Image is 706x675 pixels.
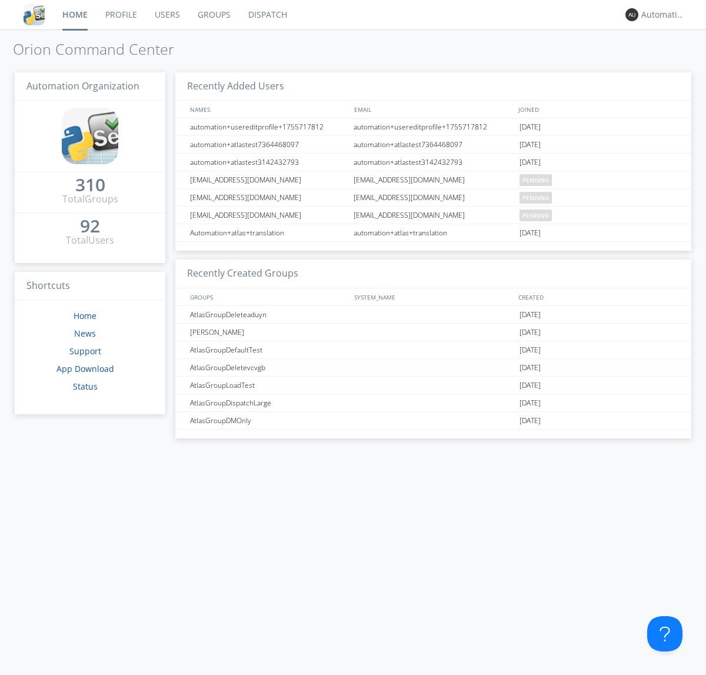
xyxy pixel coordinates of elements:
a: Home [74,310,96,321]
a: automation+usereditprofile+1755717812automation+usereditprofile+1755717812[DATE] [175,118,691,136]
img: 373638.png [625,8,638,21]
a: AtlasGroupDeletevcvgb[DATE] [175,359,691,377]
a: automation+atlastest7364468097automation+atlastest7364468097[DATE] [175,136,691,154]
span: [DATE] [519,324,541,341]
span: [DATE] [519,118,541,136]
div: GROUPS [187,288,348,305]
a: AtlasGroupDispatchLarge[DATE] [175,394,691,412]
a: AtlasGroupDefaultTest[DATE] [175,341,691,359]
h3: Recently Created Groups [175,260,691,288]
a: [EMAIL_ADDRESS][DOMAIN_NAME][EMAIL_ADDRESS][DOMAIN_NAME]pending [175,171,691,189]
span: [DATE] [519,412,541,430]
div: [EMAIL_ADDRESS][DOMAIN_NAME] [351,207,517,224]
img: cddb5a64eb264b2086981ab96f4c1ba7 [62,108,118,164]
span: [DATE] [519,306,541,324]
div: EMAIL [351,101,515,118]
span: [DATE] [519,154,541,171]
div: automation+atlastest7364468097 [351,136,517,153]
div: AtlasGroupDMOnly [187,412,350,429]
a: App Download [56,363,114,374]
a: AtlasGroupDeleteaduyn[DATE] [175,306,691,324]
div: Automation+atlas0027 [641,9,685,21]
div: CREATED [515,288,680,305]
div: SYSTEM_NAME [351,288,515,305]
div: Total Groups [62,192,118,206]
div: automation+usereditprofile+1755717812 [187,118,350,135]
div: [EMAIL_ADDRESS][DOMAIN_NAME] [351,189,517,206]
div: [EMAIL_ADDRESS][DOMAIN_NAME] [187,207,350,224]
span: [DATE] [519,341,541,359]
a: automation+atlastest3142432793automation+atlastest3142432793[DATE] [175,154,691,171]
span: [DATE] [519,394,541,412]
a: Status [73,381,98,392]
a: [PERSON_NAME][DATE] [175,324,691,341]
a: Automation+atlas+translationautomation+atlas+translation[DATE] [175,224,691,242]
div: automation+atlastest3142432793 [351,154,517,171]
div: AtlasGroupDeletevcvgb [187,359,350,376]
div: automation+atlas+translation [351,224,517,241]
a: Support [69,345,101,357]
a: News [74,328,96,339]
div: automation+usereditprofile+1755717812 [351,118,517,135]
a: [EMAIL_ADDRESS][DOMAIN_NAME][EMAIL_ADDRESS][DOMAIN_NAME]pending [175,189,691,207]
a: AtlasGroupDMOnly[DATE] [175,412,691,430]
span: [DATE] [519,136,541,154]
span: pending [519,210,552,221]
div: AtlasGroupDefaultTest [187,341,350,358]
div: JOINED [515,101,680,118]
div: Total Users [66,234,114,247]
div: AtlasGroupDeleteaduyn [187,306,350,323]
div: [EMAIL_ADDRESS][DOMAIN_NAME] [187,189,350,206]
a: 92 [80,220,100,234]
span: Automation Organization [26,79,139,92]
iframe: Toggle Customer Support [647,616,682,651]
div: 310 [75,179,105,191]
div: [PERSON_NAME] [187,324,350,341]
div: AtlasGroupLoadTest [187,377,350,394]
span: pending [519,192,552,204]
div: 92 [80,220,100,232]
div: AtlasGroupDispatchLarge [187,394,350,411]
div: automation+atlastest3142432793 [187,154,350,171]
div: automation+atlastest7364468097 [187,136,350,153]
span: [DATE] [519,377,541,394]
span: [DATE] [519,224,541,242]
div: [EMAIL_ADDRESS][DOMAIN_NAME] [351,171,517,188]
div: [EMAIL_ADDRESS][DOMAIN_NAME] [187,171,350,188]
span: [DATE] [519,359,541,377]
a: [EMAIL_ADDRESS][DOMAIN_NAME][EMAIL_ADDRESS][DOMAIN_NAME]pending [175,207,691,224]
div: NAMES [187,101,348,118]
a: AtlasGroupLoadTest[DATE] [175,377,691,394]
h3: Shortcuts [15,272,165,301]
img: cddb5a64eb264b2086981ab96f4c1ba7 [24,4,45,25]
a: 310 [75,179,105,192]
div: Automation+atlas+translation [187,224,350,241]
span: pending [519,174,552,186]
h3: Recently Added Users [175,72,691,101]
